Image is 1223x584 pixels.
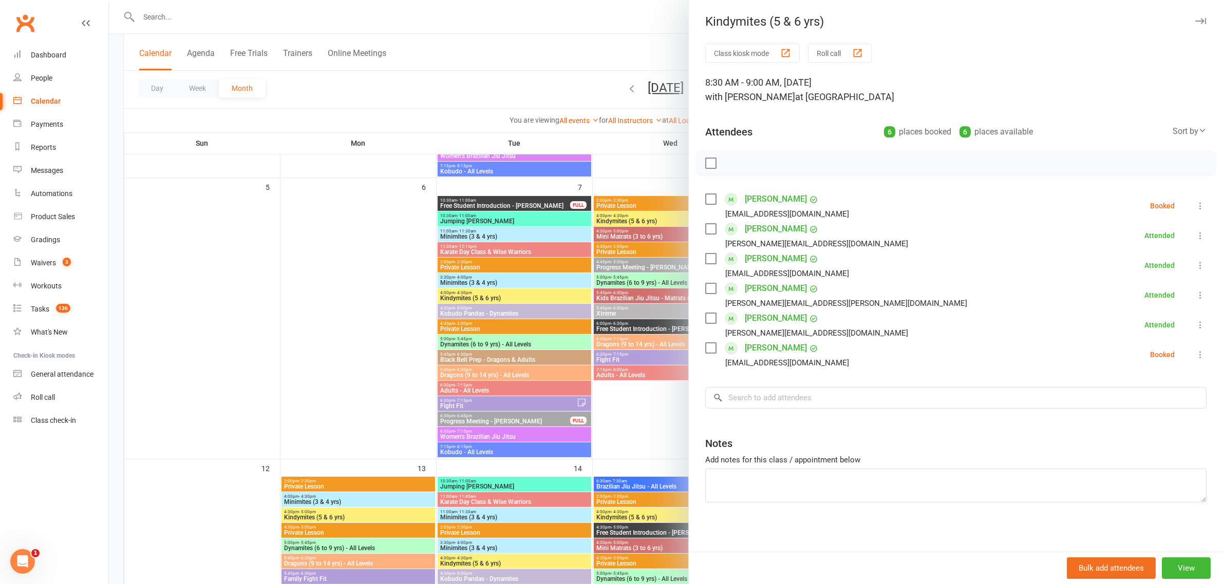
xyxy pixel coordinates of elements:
span: 1 [31,549,40,557]
a: Reports [13,136,108,159]
div: [EMAIL_ADDRESS][DOMAIN_NAME] [725,356,849,369]
button: Class kiosk mode [705,44,800,63]
div: Gradings [31,236,60,244]
div: What's New [31,328,68,336]
input: Search to add attendees [705,387,1207,408]
a: [PERSON_NAME] [745,191,807,207]
button: Roll call [808,44,872,63]
div: [PERSON_NAME][EMAIL_ADDRESS][DOMAIN_NAME] [725,326,908,340]
div: [PERSON_NAME][EMAIL_ADDRESS][DOMAIN_NAME] [725,237,908,250]
a: Tasks 136 [13,298,108,321]
a: Roll call [13,386,108,409]
div: [EMAIL_ADDRESS][DOMAIN_NAME] [725,267,849,280]
div: Attended [1144,262,1175,269]
button: View [1162,557,1211,579]
div: People [31,74,52,82]
div: Messages [31,166,63,174]
a: Payments [13,113,108,136]
a: Messages [13,159,108,182]
div: Add notes for this class / appointment below [705,454,1207,466]
div: General attendance [31,370,93,378]
div: [EMAIL_ADDRESS][DOMAIN_NAME] [725,207,849,221]
a: [PERSON_NAME] [745,340,807,356]
div: 6 [959,126,971,138]
a: People [13,67,108,90]
div: Waivers [31,259,56,267]
a: Clubworx [12,10,38,36]
div: 6 [884,126,895,138]
div: Product Sales [31,212,75,221]
div: places available [959,125,1033,139]
a: Dashboard [13,44,108,67]
a: Automations [13,182,108,205]
div: Kindymites (5 & 6 yrs) [689,14,1223,29]
div: Workouts [31,282,62,290]
div: Notes [705,436,732,451]
iframe: Intercom live chat [10,549,35,574]
div: Attended [1144,321,1175,328]
a: Calendar [13,90,108,113]
span: with [PERSON_NAME] [705,91,795,102]
div: Class check-in [31,416,76,424]
div: Reports [31,143,56,151]
div: Roll call [31,393,55,401]
div: Calendar [31,97,61,105]
div: Attended [1144,291,1175,299]
div: Attended [1144,232,1175,239]
span: 136 [56,304,70,313]
a: [PERSON_NAME] [745,250,807,267]
div: Dashboard [31,51,66,59]
a: [PERSON_NAME] [745,310,807,326]
a: General attendance kiosk mode [13,363,108,386]
a: [PERSON_NAME] [745,280,807,297]
a: Gradings [13,228,108,251]
div: Automations [31,189,72,198]
button: Bulk add attendees [1067,557,1156,579]
div: [PERSON_NAME][EMAIL_ADDRESS][PERSON_NAME][DOMAIN_NAME] [725,297,967,310]
a: Class kiosk mode [13,409,108,432]
a: Product Sales [13,205,108,228]
a: Workouts [13,275,108,298]
div: Attendees [705,125,752,139]
div: Booked [1150,351,1175,358]
div: Sort by [1173,125,1207,138]
a: What's New [13,321,108,344]
div: Payments [31,120,63,128]
a: [PERSON_NAME] [745,221,807,237]
span: at [GEOGRAPHIC_DATA] [795,91,894,102]
div: 8:30 AM - 9:00 AM, [DATE] [705,75,1207,104]
a: Waivers 3 [13,251,108,275]
div: Booked [1150,202,1175,209]
span: 3 [63,258,71,266]
div: places booked [884,125,951,139]
div: Tasks [31,305,49,313]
